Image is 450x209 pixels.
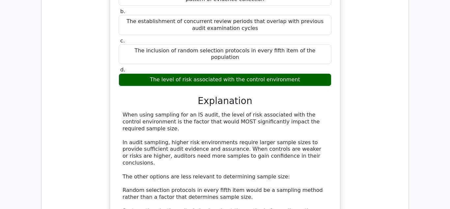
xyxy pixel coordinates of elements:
[120,66,125,73] span: d.
[119,44,331,64] div: The inclusion of random selection protocols in every fifth item of the population
[119,73,331,86] div: The level of risk associated with the control environment
[119,15,331,35] div: The establishment of concurrent review periods that overlap with previous audit examination cycles
[123,95,327,107] h3: Explanation
[120,8,125,14] span: b.
[120,38,125,44] span: c.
